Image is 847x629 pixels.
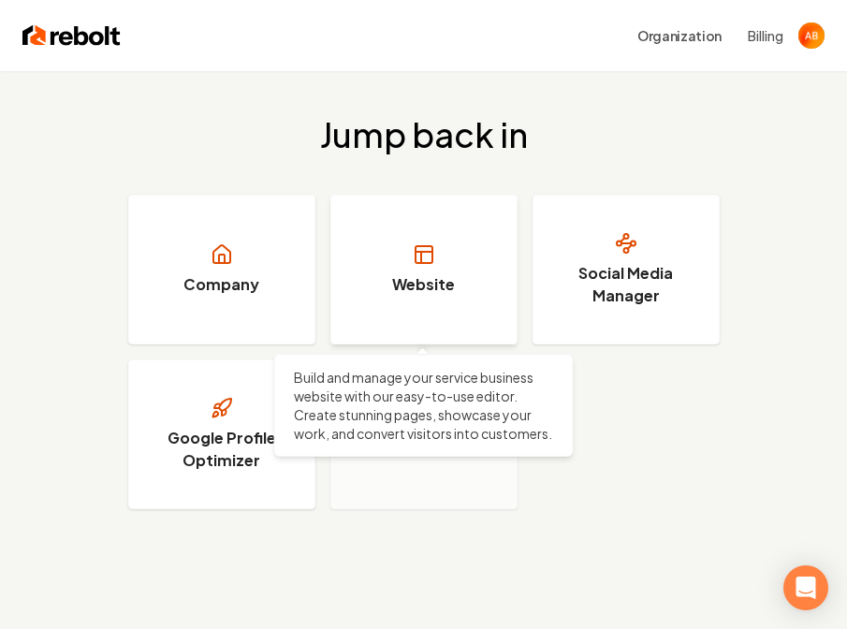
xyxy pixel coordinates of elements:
[798,22,825,49] button: Open user button
[556,262,696,307] h3: Social Media Manager
[330,195,518,344] a: Website
[783,565,828,610] div: Open Intercom Messenger
[392,273,455,296] h3: Website
[748,26,783,45] button: Billing
[533,195,720,344] a: Social Media Manager
[798,22,825,49] img: Aili Brockmiller
[294,368,554,443] p: Build and manage your service business website with our easy-to-use editor. Create stunning pages...
[626,19,733,52] button: Organization
[152,427,292,472] h3: Google Profile Optimizer
[22,22,121,49] img: Rebolt Logo
[320,116,528,154] h2: Jump back in
[128,359,315,509] a: Google Profile Optimizer
[183,273,259,296] h3: Company
[128,195,315,344] a: Company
